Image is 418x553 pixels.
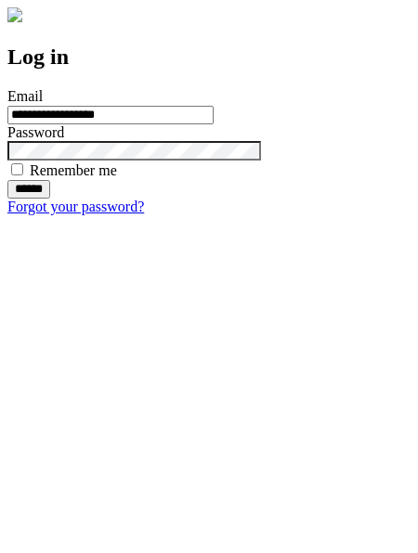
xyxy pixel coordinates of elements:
[7,124,64,140] label: Password
[7,88,43,104] label: Email
[30,162,117,178] label: Remember me
[7,199,144,214] a: Forgot your password?
[7,45,411,70] h2: Log in
[7,7,22,22] img: logo-4e3dc11c47720685a147b03b5a06dd966a58ff35d612b21f08c02c0306f2b779.png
